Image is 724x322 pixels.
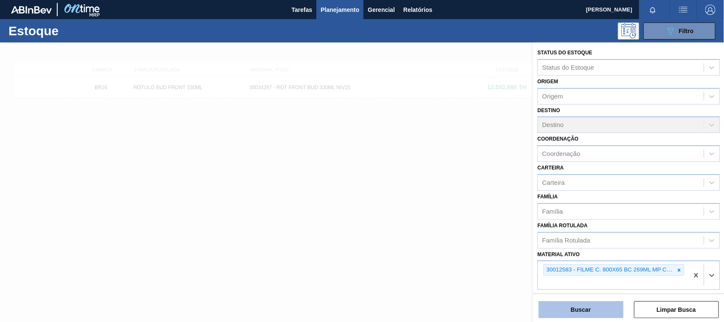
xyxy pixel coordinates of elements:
[542,179,565,186] div: Carteira
[8,26,133,36] h1: Estoque
[537,194,558,200] label: Família
[679,28,694,34] span: Filtro
[542,64,594,71] div: Status do Estoque
[537,50,592,56] label: Status do Estoque
[11,6,52,14] img: TNhmsLtSVTkK8tSr43FrP2fwEKptu5GPRR3wAAAABJRU5ErkJggg==
[542,93,563,100] div: Origem
[705,5,716,15] img: Logout
[542,150,580,158] div: Coordenação
[368,5,395,15] span: Gerencial
[544,265,674,275] div: 30012583 - FILME C. 800X65 BC 269ML MP C15 429
[537,251,580,257] label: Material ativo
[537,165,564,171] label: Carteira
[542,208,563,215] div: Família
[542,237,590,244] div: Família Rotulada
[291,5,312,15] span: Tarefas
[537,79,558,85] label: Origem
[537,223,587,229] label: Família Rotulada
[403,5,432,15] span: Relatórios
[643,23,716,40] button: Filtro
[639,4,666,16] button: Notificações
[321,5,359,15] span: Planejamento
[537,107,560,113] label: Destino
[537,136,579,142] label: Coordenação
[678,5,688,15] img: userActions
[618,23,639,40] div: Pogramando: nenhum usuário selecionado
